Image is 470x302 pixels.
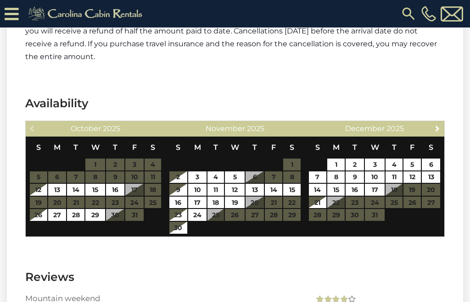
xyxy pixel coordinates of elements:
[309,184,326,196] a: 14
[386,171,403,183] a: 11
[327,159,345,170] a: 1
[176,143,180,152] span: Sunday
[290,143,294,152] span: Saturday
[48,184,67,196] a: 13
[309,171,326,183] a: 7
[225,197,245,209] a: 19
[85,209,105,221] a: 29
[71,124,101,133] span: October
[422,159,440,170] a: 6
[346,159,364,170] a: 2
[169,184,188,196] a: 9
[48,209,67,221] a: 27
[207,171,224,183] a: 4
[422,171,440,183] a: 13
[365,171,385,183] a: 10
[25,269,445,285] h3: Reviews
[265,184,282,196] a: 14
[231,143,239,152] span: Wednesday
[345,124,385,133] span: December
[188,184,207,196] a: 10
[252,143,257,152] span: Thursday
[400,5,417,22] img: search-regular.svg
[225,171,245,183] a: 5
[54,143,61,152] span: Monday
[386,159,403,170] a: 4
[91,143,100,152] span: Wednesday
[434,125,441,132] span: Next
[246,184,264,196] a: 13
[188,171,207,183] a: 3
[225,184,245,196] a: 12
[23,5,150,23] img: Khaki-logo.png
[333,143,340,152] span: Monday
[346,171,364,183] a: 9
[67,184,84,196] a: 14
[207,184,224,196] a: 11
[169,171,188,183] a: 2
[85,184,105,196] a: 15
[194,143,201,152] span: Monday
[403,171,421,183] a: 12
[30,209,47,221] a: 26
[103,124,120,133] span: 2025
[309,197,326,209] a: 21
[247,124,264,133] span: 2025
[365,184,385,196] a: 17
[371,143,379,152] span: Wednesday
[25,95,445,111] h3: Availability
[213,143,218,152] span: Tuesday
[365,159,385,170] a: 3
[327,184,345,196] a: 15
[30,184,47,196] a: 12
[410,143,414,152] span: Friday
[113,143,117,152] span: Thursday
[315,143,320,152] span: Sunday
[386,124,404,133] span: 2025
[206,124,245,133] span: November
[419,6,438,22] a: [PHONE_NUMBER]
[106,184,124,196] a: 16
[132,143,137,152] span: Friday
[169,209,188,221] a: 23
[346,184,364,196] a: 16
[73,143,78,152] span: Tuesday
[429,143,433,152] span: Saturday
[36,143,41,152] span: Sunday
[352,143,357,152] span: Tuesday
[188,197,207,209] a: 17
[283,184,301,196] a: 15
[271,143,276,152] span: Friday
[327,171,345,183] a: 8
[169,222,188,234] a: 30
[403,159,421,170] a: 5
[392,143,397,152] span: Thursday
[67,209,84,221] a: 28
[188,209,207,221] a: 24
[432,122,443,134] a: Next
[169,197,188,209] a: 16
[207,197,224,209] a: 18
[151,143,155,152] span: Saturday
